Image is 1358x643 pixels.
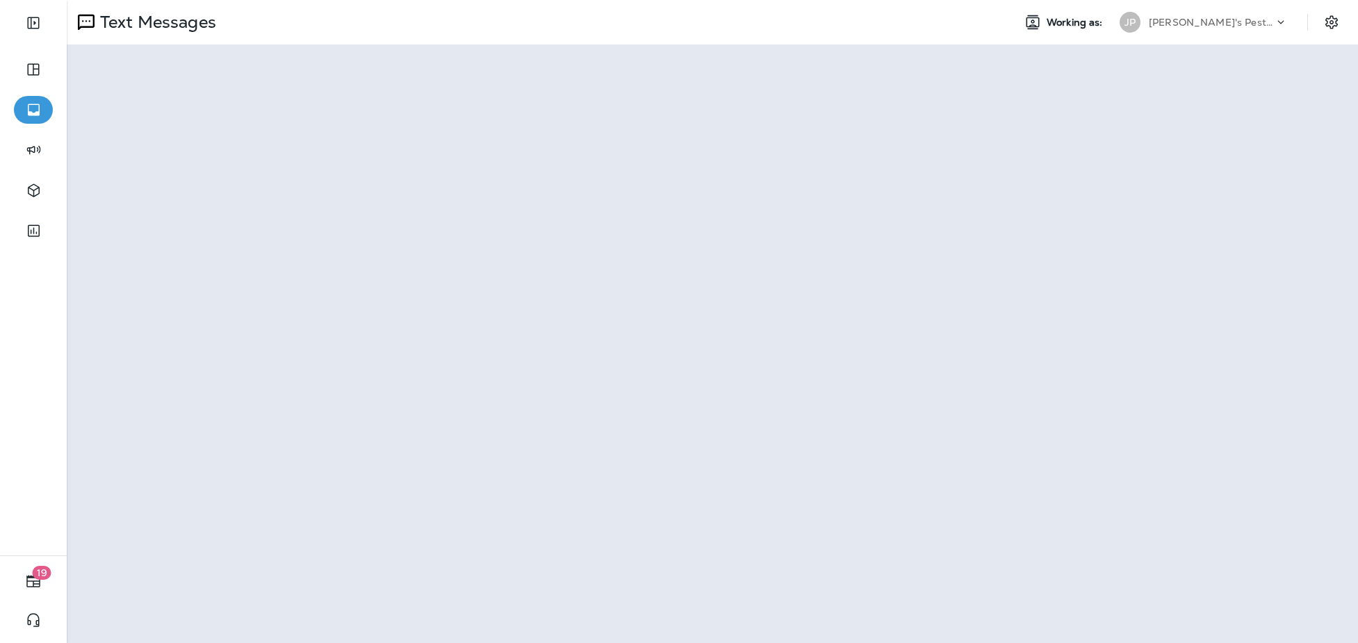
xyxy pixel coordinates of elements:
[1319,10,1344,35] button: Settings
[1149,17,1274,28] p: [PERSON_NAME]'s Pest Control - [GEOGRAPHIC_DATA]
[1047,17,1106,29] span: Working as:
[95,12,216,33] p: Text Messages
[1120,12,1140,33] div: JP
[33,566,51,580] span: 19
[14,567,53,595] button: 19
[14,9,53,37] button: Expand Sidebar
